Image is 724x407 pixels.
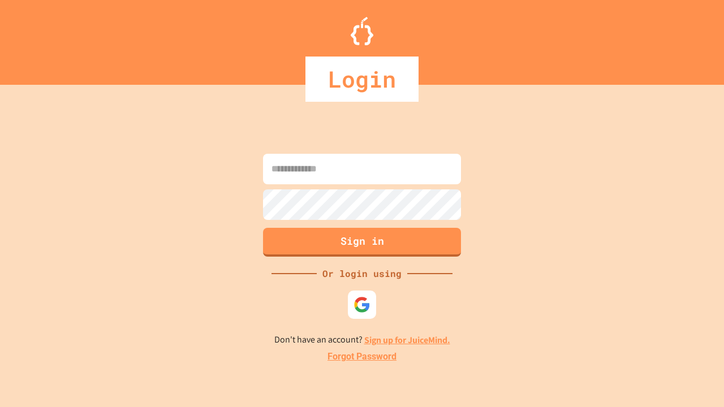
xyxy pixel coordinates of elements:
[317,267,407,280] div: Or login using
[364,334,450,346] a: Sign up for JuiceMind.
[354,296,370,313] img: google-icon.svg
[305,57,419,102] div: Login
[327,350,397,363] a: Forgot Password
[274,333,450,347] p: Don't have an account?
[351,17,373,45] img: Logo.svg
[263,228,461,257] button: Sign in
